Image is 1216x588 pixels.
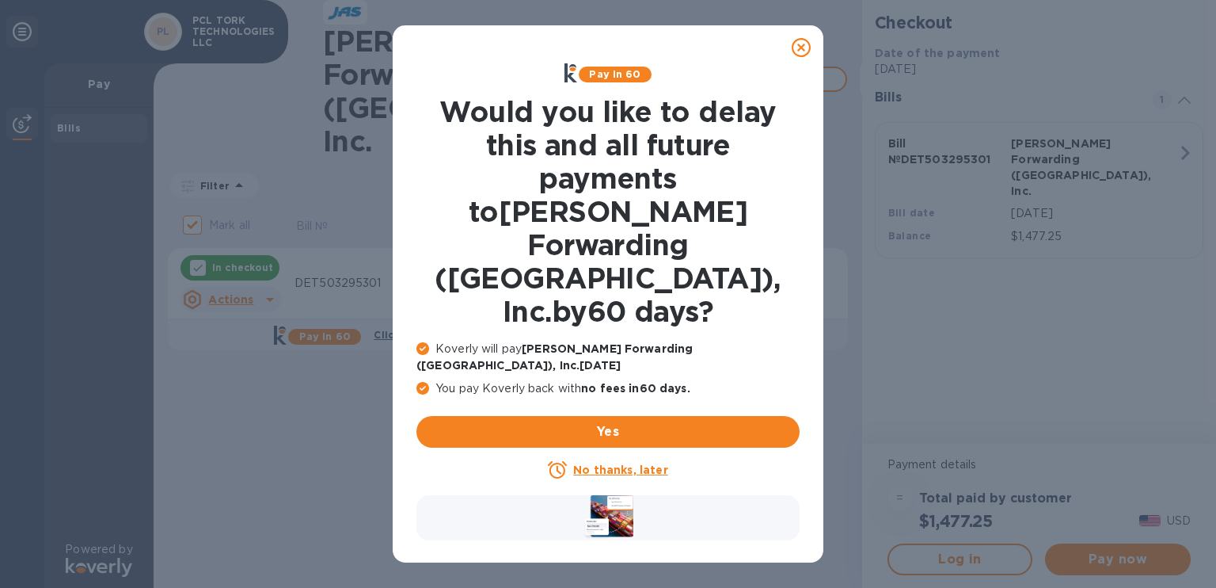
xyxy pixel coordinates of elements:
[581,382,690,395] b: no fees in 60 days .
[589,68,640,80] b: Pay in 60
[416,341,800,374] p: Koverly will pay
[573,464,667,476] u: No thanks, later
[416,416,800,448] button: Yes
[416,95,800,328] h1: Would you like to delay this and all future payments to [PERSON_NAME] Forwarding ([GEOGRAPHIC_DAT...
[416,380,800,397] p: You pay Koverly back with
[429,422,787,441] span: Yes
[416,342,693,372] b: [PERSON_NAME] Forwarding ([GEOGRAPHIC_DATA]), Inc. [DATE]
